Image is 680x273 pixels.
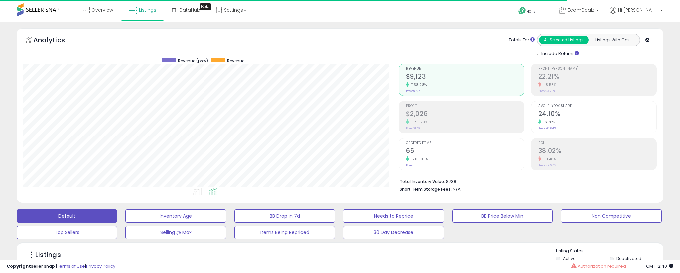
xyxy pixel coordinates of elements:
[400,179,445,184] b: Total Inventory Value:
[568,7,594,13] span: EcomDealz
[538,110,656,119] h2: 24.10%
[406,73,524,82] h2: $9,123
[452,209,553,223] button: BB Price Below Min
[125,209,226,223] button: Inventory Age
[227,58,244,64] span: Revenue
[532,49,587,57] div: Include Returns
[518,7,526,15] i: Get Help
[406,67,524,71] span: Revenue
[409,157,428,162] small: 1200.00%
[400,186,452,192] b: Short Term Storage Fees:
[200,3,211,10] div: Tooltip anchor
[406,147,524,156] h2: 65
[406,126,420,130] small: Prev: $176
[139,7,156,13] span: Listings
[556,248,663,254] p: Listing States:
[541,120,555,125] small: 16.76%
[513,2,548,22] a: Help
[538,163,556,167] small: Prev: 42.94%
[538,73,656,82] h2: 22.21%
[538,141,656,145] span: ROI
[538,126,556,130] small: Prev: 20.64%
[406,89,420,93] small: Prev: $725
[538,67,656,71] span: Profit [PERSON_NAME]
[178,58,208,64] span: Revenue (prev)
[526,9,535,14] span: Help
[400,177,652,185] li: $738
[538,89,555,93] small: Prev: 24.28%
[234,226,335,239] button: Items Being Repriced
[35,250,61,260] h5: Listings
[646,263,673,269] span: 2025-10-8 12:40 GMT
[561,209,661,223] button: Non Competitive
[509,37,535,43] div: Totals For
[17,226,117,239] button: Top Sellers
[409,82,427,87] small: 1158.28%
[538,104,656,108] span: Avg. Buybox Share
[125,226,226,239] button: Selling @ Max
[538,147,656,156] h2: 38.02%
[33,35,78,46] h5: Analytics
[409,120,428,125] small: 1050.79%
[406,110,524,119] h2: $2,026
[588,36,638,44] button: Listings With Cost
[541,157,556,162] small: -11.46%
[91,7,113,13] span: Overview
[7,263,115,270] div: seller snap | |
[343,209,444,223] button: Needs to Reprice
[86,263,115,269] a: Privacy Policy
[179,7,200,13] span: DataHub
[541,82,556,87] small: -8.53%
[57,263,85,269] a: Terms of Use
[539,36,589,44] button: All Selected Listings
[610,7,663,22] a: Hi [PERSON_NAME]
[618,7,658,13] span: Hi [PERSON_NAME]
[406,141,524,145] span: Ordered Items
[453,186,461,192] span: N/A
[406,104,524,108] span: Profit
[343,226,444,239] button: 30 Day Decrease
[17,209,117,223] button: Default
[234,209,335,223] button: BB Drop in 7d
[406,163,415,167] small: Prev: 5
[7,263,31,269] strong: Copyright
